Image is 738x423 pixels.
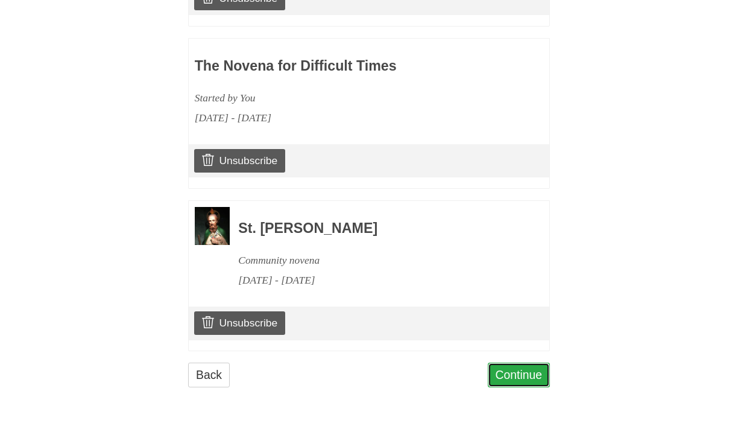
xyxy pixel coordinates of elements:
[195,88,473,108] div: Started by You
[238,250,517,270] div: Community novena
[195,207,230,245] img: Novena image
[195,108,473,128] div: [DATE] - [DATE]
[488,363,550,387] a: Continue
[195,59,473,74] h3: The Novena for Difficult Times
[188,363,230,387] a: Back
[194,149,285,172] a: Unsubscribe
[238,270,517,290] div: [DATE] - [DATE]
[194,311,285,334] a: Unsubscribe
[238,221,517,237] h3: St. [PERSON_NAME]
